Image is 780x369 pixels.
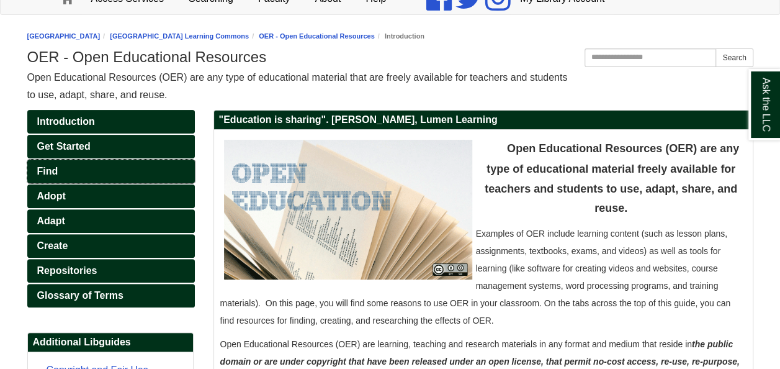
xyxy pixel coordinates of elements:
[37,191,66,201] span: Adopt
[28,333,193,352] h2: Additional Libguides
[27,234,195,258] a: Create
[259,32,374,40] a: OER - Open Educational Resources
[27,184,195,208] a: Adopt
[715,48,753,67] button: Search
[27,284,195,307] a: Glossary of Terms
[485,142,739,215] strong: Open Educational Resources (OER) are any type of educational material freely available for teache...
[37,116,95,127] span: Introduction
[27,209,195,233] a: Adapt
[375,30,424,42] li: Introduction
[37,166,58,176] span: Find
[37,216,65,226] span: Adapt
[37,240,68,251] span: Create
[214,111,753,130] h2: "Education is sharing". [PERSON_NAME], Lumen Learning
[37,290,123,301] span: Glossary of Terms
[27,48,753,66] h1: OER - Open Educational Resources
[27,30,753,42] nav: breadcrumb
[27,110,195,134] a: Introduction
[37,141,91,152] span: Get Started
[220,229,731,326] span: Examples of OER include learning content (such as lesson plans, assignments, textbooks, exams, an...
[110,32,249,40] a: [GEOGRAPHIC_DATA] Learning Commons
[27,32,101,40] a: [GEOGRAPHIC_DATA]
[37,265,97,276] span: Repositories
[27,259,195,283] a: Repositories
[27,72,568,100] span: Open Educational Resources (OER) are any type of educational material that are freely available f...
[27,135,195,158] a: Get Started
[27,160,195,183] a: Find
